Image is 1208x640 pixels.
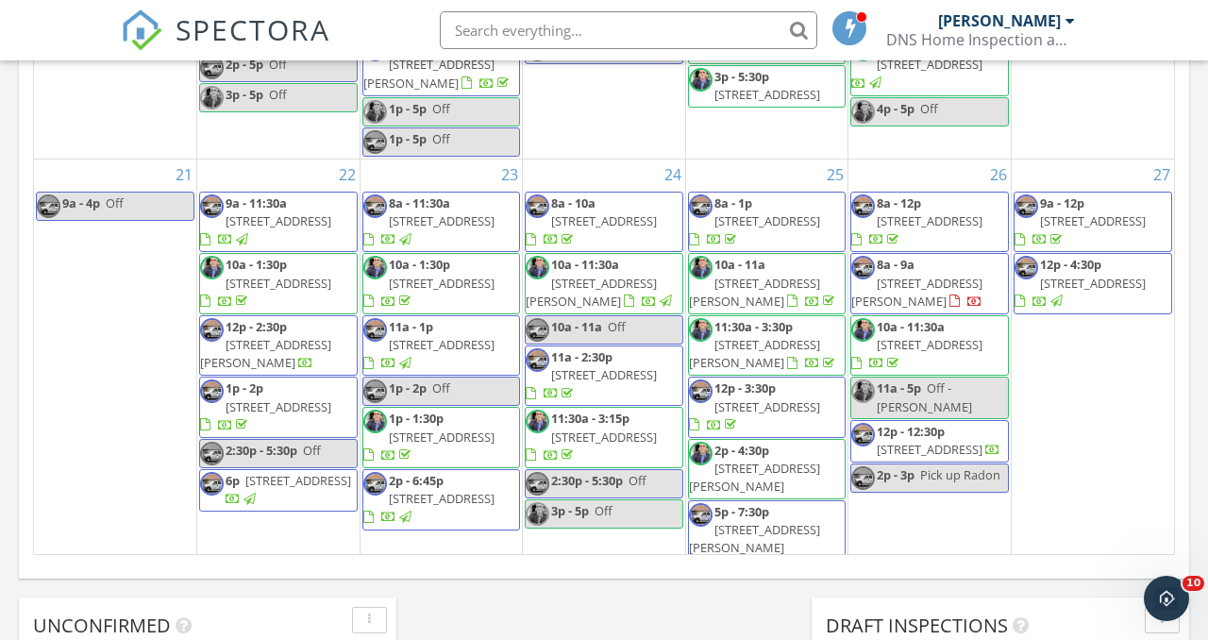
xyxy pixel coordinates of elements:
[689,379,820,432] a: 12p - 3:30p [STREET_ADDRESS]
[1015,256,1038,279] img: logo.jpg
[33,613,171,638] span: Unconfirmed
[363,379,387,403] img: logo.jpg
[714,398,820,415] span: [STREET_ADDRESS]
[226,442,297,459] span: 2:30p - 5:30p
[363,318,387,342] img: logo.jpg
[200,256,224,279] img: photo_sep_12_2024__10_39_02_am.jpg
[877,212,982,229] span: [STREET_ADDRESS]
[877,256,914,273] span: 8a - 9a
[389,490,495,507] span: [STREET_ADDRESS]
[200,194,331,247] a: 9a - 11:30a [STREET_ADDRESS]
[226,379,263,396] span: 1p - 2p
[200,379,331,432] a: 1p - 2p [STREET_ADDRESS]
[526,410,657,463] a: 11:30a - 3:15p [STREET_ADDRESS]
[689,336,820,371] span: [STREET_ADDRESS][PERSON_NAME]
[200,318,331,371] a: 12p - 2:30p [STREET_ADDRESS][PERSON_NAME]
[526,194,549,218] img: logo.jpg
[689,256,713,279] img: photo_sep_12_2024__10_39_02_am.jpg
[851,423,875,446] img: logo.jpg
[823,160,847,190] a: Go to September 25, 2025
[200,336,331,371] span: [STREET_ADDRESS][PERSON_NAME]
[688,377,847,438] a: 12p - 3:30p [STREET_ADDRESS]
[714,379,776,396] span: 12p - 3:30p
[440,11,817,49] input: Search everything...
[363,256,387,279] img: photo_sep_12_2024__10_39_02_am.jpg
[551,212,657,229] span: [STREET_ADDRESS]
[526,256,675,309] a: 10a - 11:30a [STREET_ADDRESS][PERSON_NAME]
[363,194,495,247] a: 8a - 11:30a [STREET_ADDRESS]
[37,194,60,218] img: logo.jpg
[920,100,938,117] span: Off
[199,469,358,512] a: 6p [STREET_ADDRESS]
[226,275,331,292] span: [STREET_ADDRESS]
[199,253,358,314] a: 10a - 1:30p [STREET_ADDRESS]
[389,130,427,147] span: 1p - 5p
[360,159,523,562] td: Go to September 23, 2025
[1183,576,1204,591] span: 10
[877,466,914,483] span: 2p - 3p
[226,194,287,211] span: 9a - 11:30a
[685,159,848,562] td: Go to September 25, 2025
[877,56,982,73] span: [STREET_ADDRESS]
[851,379,875,403] img: photo_sep_12_2024__10_39_02_am.jpg
[886,30,1075,49] div: DNS Home Inspection and Consulting
[526,410,549,433] img: photo_sep_12_2024__10_39_02_am.jpg
[629,472,646,489] span: Off
[877,423,1000,458] a: 12p - 12:30p [STREET_ADDRESS]
[851,38,982,91] a: 1:30p - 2:45p [STREET_ADDRESS]
[551,410,629,427] span: 11:30a - 3:15p
[362,469,521,531] a: 2p - 6:45p [STREET_ADDRESS]
[688,65,847,107] a: 3p - 5:30p [STREET_ADDRESS]
[226,86,263,103] span: 3p - 5p
[389,472,444,489] span: 2p - 6:45p
[389,275,495,292] span: [STREET_ADDRESS]
[551,194,596,211] span: 8a - 10a
[526,275,657,310] span: [STREET_ADDRESS][PERSON_NAME]
[714,318,793,335] span: 11:30a - 3:30p
[106,194,124,211] span: Off
[920,466,1000,483] span: Pick up Radon
[363,472,495,525] a: 2p - 6:45p [STREET_ADDRESS]
[689,318,838,371] a: 11:30a - 3:30p [STREET_ADDRESS][PERSON_NAME]
[689,503,713,527] img: logo.jpg
[525,192,683,253] a: 8a - 10a [STREET_ADDRESS]
[389,429,495,446] span: [STREET_ADDRESS]
[526,318,549,342] img: logo.jpg
[172,160,196,190] a: Go to September 21, 2025
[877,423,945,440] span: 12p - 12:30p
[688,253,847,314] a: 10a - 11a [STREET_ADDRESS][PERSON_NAME]
[1040,194,1084,211] span: 9a - 12p
[121,25,330,65] a: SPECTORA
[688,192,847,253] a: 8a - 1p [STREET_ADDRESS]
[525,345,683,407] a: 11a - 2:30p [STREET_ADDRESS]
[551,256,619,273] span: 10a - 11:30a
[389,212,495,229] span: [STREET_ADDRESS]
[551,472,623,489] span: 2:30p - 5:30p
[714,86,820,103] span: [STREET_ADDRESS]
[714,194,752,211] span: 8a - 1p
[226,256,287,273] span: 10a - 1:30p
[362,407,521,468] a: 1p - 1:30p [STREET_ADDRESS]
[363,194,387,218] img: logo.jpg
[850,35,1009,96] a: 1:30p - 2:45p [STREET_ADDRESS]
[1144,576,1189,621] iframe: Intercom live chat
[226,472,351,507] a: 6p [STREET_ADDRESS]
[526,194,657,247] a: 8a - 10a [STREET_ADDRESS]
[526,472,549,496] img: logo.jpg
[226,472,240,489] span: 6p
[714,442,769,459] span: 2p - 4:30p
[1040,256,1101,273] span: 12p - 4:30p
[226,398,331,415] span: [STREET_ADDRESS]
[200,86,224,109] img: photo_sep_12_2024__10_39_02_am.jpg
[877,194,921,211] span: 8a - 12p
[877,441,982,458] span: [STREET_ADDRESS]
[851,100,875,124] img: photo_sep_12_2024__10_39_02_am.jpg
[363,318,495,371] a: 11a - 1p [STREET_ADDRESS]
[877,318,945,335] span: 10a - 11:30a
[363,130,387,154] img: logo.jpg
[389,336,495,353] span: [STREET_ADDRESS]
[608,318,626,335] span: Off
[226,318,287,335] span: 12p - 2:30p
[523,159,686,562] td: Go to September 24, 2025
[714,68,823,103] a: 3p - 5:30p [STREET_ADDRESS]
